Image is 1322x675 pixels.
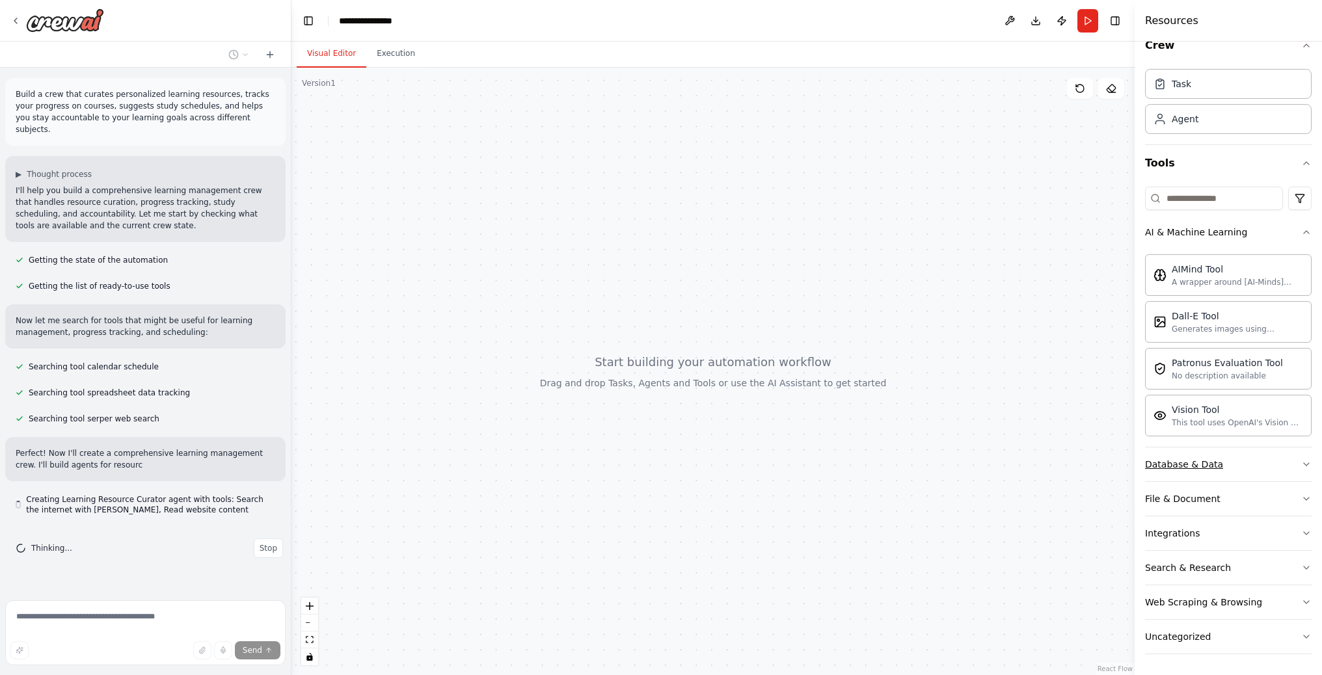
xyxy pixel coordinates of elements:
[254,538,283,558] button: Stop
[1145,447,1312,481] button: Database & Data
[16,169,92,179] button: ▶Thought process
[301,631,318,648] button: fit view
[1145,561,1231,574] div: Search & Research
[29,414,159,424] span: Searching tool serper web search
[1145,13,1198,29] h4: Resources
[243,645,262,655] span: Send
[27,169,92,179] span: Thought process
[1145,226,1247,239] div: AI & Machine Learning
[1145,630,1211,643] div: Uncategorized
[29,388,190,398] span: Searching tool spreadsheet data tracking
[214,641,232,659] button: Click to speak your automation idea
[1145,181,1312,665] div: Tools
[1145,64,1312,144] div: Crew
[1145,145,1312,181] button: Tools
[260,543,277,553] span: Stop
[1098,665,1133,672] a: React Flow attribution
[366,40,425,68] button: Execution
[26,494,275,515] span: Creating Learning Resource Curator agent with tools: Search the internet with [PERSON_NAME], Read...
[235,641,280,659] button: Send
[301,598,318,665] div: React Flow controls
[260,47,280,62] button: Start a new chat
[1145,516,1312,550] button: Integrations
[301,615,318,631] button: zoom out
[302,78,336,88] div: Version 1
[16,447,275,471] p: Perfect! Now I'll create a comprehensive learning management crew. I'll build agents for resourc
[16,88,275,135] p: Build a crew that curates personalized learning resources, tracks your progress on courses, sugge...
[1172,310,1303,323] div: Dall-E Tool
[1145,249,1312,447] div: AI & Machine Learning
[1153,315,1167,328] img: Dalletool
[1145,27,1312,64] button: Crew
[1172,324,1303,334] div: Generates images using OpenAI's Dall-E model.
[1106,12,1124,30] button: Hide right sidebar
[1172,371,1283,381] div: No description available
[1145,527,1200,540] div: Integrations
[1145,215,1312,249] button: AI & Machine Learning
[26,8,104,32] img: Logo
[1145,458,1223,471] div: Database & Data
[1145,492,1221,505] div: File & Document
[1145,620,1312,654] button: Uncategorized
[301,648,318,665] button: toggle interactivity
[29,255,168,265] span: Getting the state of the automation
[1153,269,1167,282] img: Aimindtool
[16,169,21,179] span: ▶
[339,14,406,27] nav: breadcrumb
[1172,277,1303,287] div: A wrapper around [AI-Minds]([URL][DOMAIN_NAME]). Useful for when you need answers to questions fr...
[1172,356,1283,369] div: Patronus Evaluation Tool
[1145,482,1312,516] button: File & Document
[1172,77,1191,90] div: Task
[301,598,318,615] button: zoom in
[10,641,29,659] button: Improve this prompt
[1172,417,1303,428] div: This tool uses OpenAI's Vision API to describe the contents of an image.
[31,543,72,553] span: Thinking...
[29,281,170,291] span: Getting the list of ready-to-use tools
[1145,596,1262,609] div: Web Scraping & Browsing
[1172,112,1198,126] div: Agent
[1153,409,1167,422] img: Visiontool
[299,12,317,30] button: Hide left sidebar
[1145,551,1312,585] button: Search & Research
[1172,403,1303,416] div: Vision Tool
[297,40,366,68] button: Visual Editor
[223,47,254,62] button: Switch to previous chat
[193,641,211,659] button: Upload files
[29,362,159,372] span: Searching tool calendar schedule
[1153,362,1167,375] img: Patronusevaltool
[16,185,275,232] p: I'll help you build a comprehensive learning management crew that handles resource curation, prog...
[1172,263,1303,276] div: AIMind Tool
[1145,585,1312,619] button: Web Scraping & Browsing
[16,315,275,338] p: Now let me search for tools that might be useful for learning management, progress tracking, and ...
